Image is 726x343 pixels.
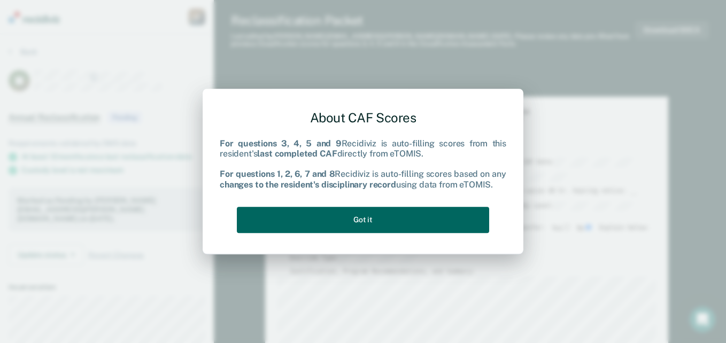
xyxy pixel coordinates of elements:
b: For questions 3, 4, 5 and 9 [220,138,342,149]
div: Recidiviz is auto-filling scores from this resident's directly from eTOMIS. Recidiviz is auto-fil... [220,138,506,190]
button: Got it [237,207,489,233]
b: For questions 1, 2, 6, 7 and 8 [220,169,335,180]
b: last completed CAF [257,149,337,159]
b: changes to the resident's disciplinary record [220,180,396,190]
div: About CAF Scores [220,102,506,134]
